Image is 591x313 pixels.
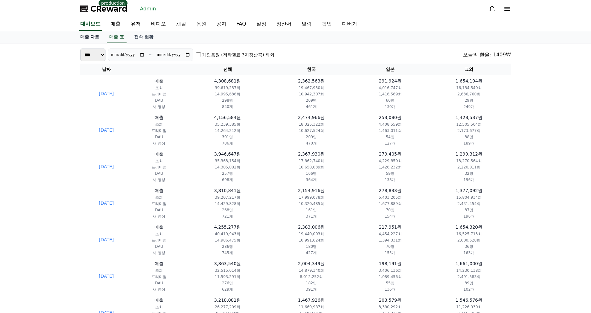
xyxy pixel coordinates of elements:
[356,244,424,249] p: 70명
[135,274,183,279] p: 프리미엄
[429,141,508,146] p: 189개
[272,195,351,200] p: 17,999,078회
[188,304,267,310] p: 26,277,209회
[135,128,183,133] p: 프리미엄
[429,187,508,194] p: 1,377,092원
[429,231,508,236] p: 16,525,713회
[271,18,297,31] a: 정산서
[272,260,351,267] p: 2,004,349원
[356,98,424,103] p: 60명
[188,274,267,279] p: 11,593,291회
[135,85,183,90] p: 조회
[188,128,267,133] p: 14,264,212회
[337,18,362,31] a: 디버거
[188,171,267,176] p: 257명
[272,85,351,90] p: 19,467,950회
[429,195,508,200] p: 15,804,934회
[429,98,508,103] p: 29명
[135,134,183,139] p: DAU
[188,104,267,109] p: 840개
[188,238,267,243] p: 14,986,475회
[107,31,127,43] a: 매출 표
[356,134,424,139] p: 54명
[272,250,351,255] p: 427개
[188,208,267,213] p: 268명
[356,158,424,163] p: 4,229,850회
[427,64,511,75] th: 그외
[171,18,191,31] a: 채널
[135,214,183,219] p: 새 영상
[272,187,351,194] p: 2,154,916원
[188,98,267,103] p: 298명
[429,171,508,176] p: 32명
[80,75,133,112] td: [DATE]
[272,165,351,170] p: 10,658,039회
[356,92,424,97] p: 1,416,569회
[135,151,183,157] p: 매출
[463,51,511,59] div: 오늘의 환율: 1409₩
[356,128,424,133] p: 1,463,011회
[429,122,508,127] p: 12,505,504회
[188,250,267,255] p: 745개
[52,209,71,214] span: Messages
[135,114,183,121] p: 매출
[429,208,508,213] p: 37명
[93,209,109,214] span: Settings
[80,185,133,221] td: [DATE]
[146,18,171,31] a: 비디오
[429,78,508,84] p: 1,654,194원
[251,18,271,31] a: 설정
[356,268,424,273] p: 3,406,136회
[149,51,153,59] p: ~
[272,274,351,279] p: 8,012,252회
[429,297,508,303] p: 1,546,576원
[356,274,424,279] p: 1,089,456회
[429,92,508,97] p: 2,636,760회
[138,4,159,14] a: Admin
[429,128,508,133] p: 2,173,677회
[135,208,183,213] p: DAU
[272,201,351,206] p: 10,320,485회
[272,134,351,139] p: 209명
[272,177,351,182] p: 364개
[429,114,508,121] p: 1,428,537원
[202,52,274,58] label: 개인음원 (저작권료 3자정산곡) 제외
[188,297,267,303] p: 3,218,081원
[356,151,424,157] p: 279,405원
[80,112,133,148] td: [DATE]
[16,209,27,214] span: Home
[356,208,424,213] p: 70명
[356,304,424,310] p: 3,380,292회
[188,281,267,286] p: 276명
[353,64,427,75] th: 일본
[429,85,508,90] p: 16,134,540회
[135,187,183,194] p: 매출
[135,304,183,310] p: 조회
[356,231,424,236] p: 4,454,227회
[356,281,424,286] p: 55명
[135,165,183,170] p: 프리미엄
[188,114,267,121] p: 4,156,584원
[80,148,133,185] td: [DATE]
[429,104,508,109] p: 249개
[79,18,102,31] a: 대시보드
[429,224,508,230] p: 1,654,320원
[272,78,351,84] p: 2,362,563원
[429,238,508,243] p: 2,600,520회
[135,92,183,97] p: 프리미엄
[272,287,351,292] p: 391개
[135,171,183,176] p: DAU
[188,195,267,200] p: 39,207,217회
[272,128,351,133] p: 10,627,524회
[356,171,424,176] p: 59명
[188,231,267,236] p: 40,419,943회
[272,297,351,303] p: 1,467,926원
[135,238,183,243] p: 프리미엄
[272,171,351,176] p: 166명
[188,268,267,273] p: 32,515,614회
[135,244,183,249] p: DAU
[135,195,183,200] p: 조회
[188,260,267,267] p: 3,863,540원
[188,92,267,97] p: 14,995,636회
[429,250,508,255] p: 163개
